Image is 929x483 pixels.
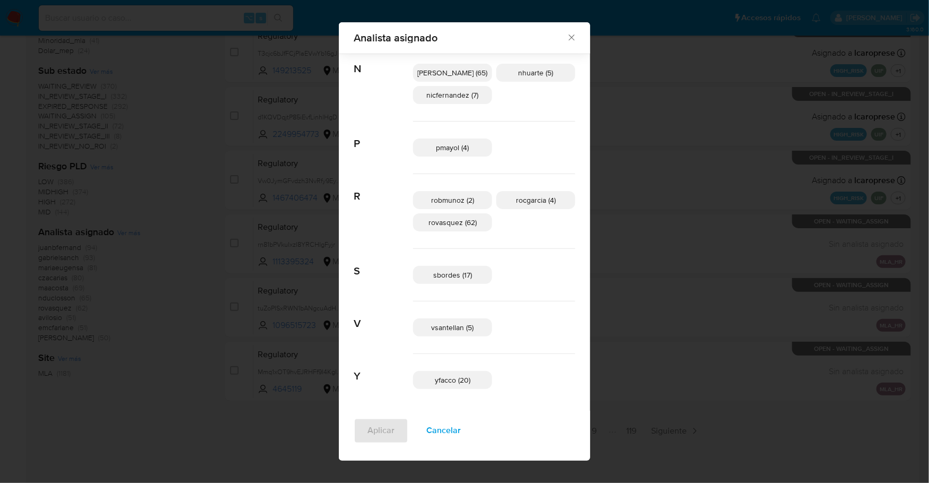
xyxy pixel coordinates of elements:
span: vsantellan (5) [432,322,474,333]
span: Y [354,354,413,383]
span: R [354,174,413,203]
div: sbordes (17) [413,266,492,284]
span: nhuarte (5) [519,67,554,78]
span: V [354,301,413,330]
span: P [354,122,413,150]
div: yfacco (20) [413,371,492,389]
span: pmayol (4) [436,142,469,153]
span: Cancelar [426,419,461,443]
div: rocgarcia (4) [496,191,575,209]
span: sbordes (17) [433,270,472,280]
span: rovasquez (62) [428,217,477,228]
div: pmayol (4) [413,139,492,157]
div: nicfernandez (7) [413,86,492,104]
button: Cerrar [566,32,576,42]
button: Cancelar [413,418,475,444]
span: S [354,249,413,278]
div: rovasquez (62) [413,213,492,231]
span: rocgarcia (4) [516,195,556,205]
span: [PERSON_NAME] (65) [418,67,488,78]
span: nicfernandez (7) [427,90,479,100]
span: robmunoz (2) [431,195,474,205]
span: Analista asignado [354,32,566,43]
div: robmunoz (2) [413,191,492,209]
div: nhuarte (5) [496,64,575,82]
div: [PERSON_NAME] (65) [413,64,492,82]
div: vsantellan (5) [413,318,492,337]
span: yfacco (20) [435,375,470,385]
span: N [354,47,413,75]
